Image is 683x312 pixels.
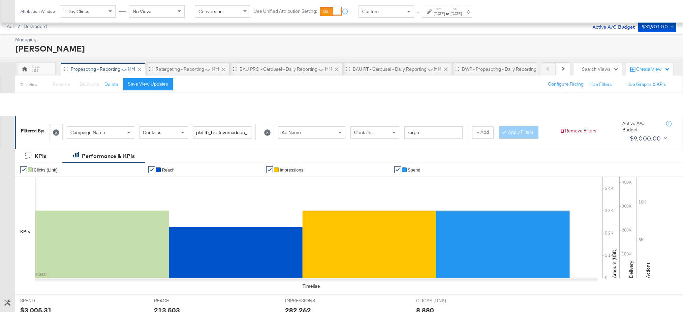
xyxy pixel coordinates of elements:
div: Attribution Window: [20,9,57,14]
div: Create View [636,66,670,73]
label: Use Unified Attribution Setting: [254,8,317,14]
button: Save View Updates [123,78,173,90]
div: Active A/C Budget [622,120,659,133]
span: Duplicate [80,81,99,87]
button: Delete [104,81,118,88]
div: BAU RT - Carousel - Daily Reporting <> MM [353,66,441,72]
strong: to [445,11,451,16]
div: Drag to reorder tab [455,67,459,71]
div: Drag to reorder tab [233,67,237,71]
span: REACH [154,298,205,304]
div: Search Views [582,66,619,72]
span: Conversion [198,8,223,14]
span: Spend [408,167,421,173]
div: Drag to reorder tab [64,67,68,71]
label: Start: [434,7,445,11]
div: Active A/C Budget [585,21,635,31]
span: Clicks (Link) [34,167,58,173]
input: Enter a search term [404,126,463,139]
span: Rename [53,81,70,87]
span: / [14,24,24,29]
button: Remove Filters [560,128,596,134]
text: Actions [645,262,651,278]
div: $31,901.00 [642,23,668,31]
span: Custom [362,8,379,14]
div: Retargeting - Reporting <> MM [156,66,219,72]
div: BAU PRO - Carousel - Daily Reporting <> MM [240,66,332,72]
span: No Views [133,8,153,14]
a: Dashboard [24,24,47,29]
div: $9,000.00 [630,133,661,144]
button: $9,000.00 [627,133,669,144]
div: Timeline [303,283,320,289]
div: Performance & KPIs [82,152,135,160]
button: $31,901.00 [638,21,676,32]
span: Ad Name [282,129,301,135]
span: IMPRESSIONS [285,298,336,304]
div: KPIs [20,228,30,235]
span: CLICKS (LINK) [416,298,467,304]
text: Delivery [628,261,634,278]
a: ✔ [20,166,27,173]
a: ✔ [266,166,273,173]
a: ✔ [394,166,401,173]
span: Contains [143,129,161,135]
div: [DATE] [451,11,462,17]
div: Drag to reorder tab [149,67,153,71]
span: Ads [7,24,14,29]
div: [PERSON_NAME] [15,43,675,54]
div: Managing: [15,36,675,43]
div: BWP - Propescting - Daily Reporting <> MM [462,66,551,72]
div: Save View Updates [128,81,168,87]
button: Hide Filters [588,81,612,88]
button: Configure Pacing [543,78,588,90]
span: Campaign Name [70,129,105,135]
button: + Add [472,126,494,138]
span: Contains [354,129,373,135]
div: Filtered By: [21,128,44,134]
a: ✔ [148,166,155,173]
div: KPIs [35,152,46,160]
div: Drag to reorder tab [346,67,350,71]
text: Amount (USD) [611,248,617,278]
span: ↑ [415,11,421,14]
div: SB [32,67,38,74]
div: This View: [20,82,38,87]
span: Impressions [280,167,303,173]
div: Propescting - Reporting <> MM [71,66,135,72]
span: SPEND [20,298,71,304]
label: End: [451,7,462,11]
div: [DATE] [434,11,445,17]
span: 1 Day Clicks [64,8,89,14]
input: Enter a search term [193,126,251,139]
span: Reach [162,167,175,173]
button: Hide Graphs & KPIs [625,81,666,88]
